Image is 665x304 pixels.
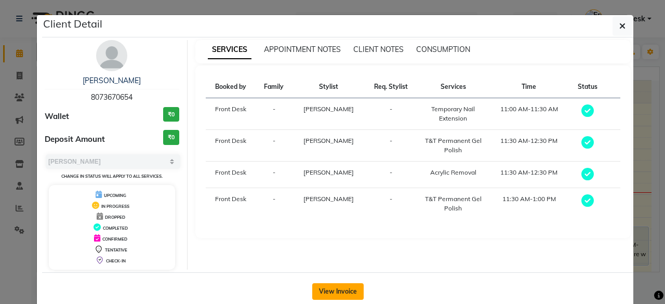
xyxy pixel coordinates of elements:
td: 11:30 AM-12:30 PM [489,162,569,188]
span: IN PROGRESS [101,204,129,209]
span: CONFIRMED [102,236,127,242]
span: 8073670654 [91,92,132,102]
h3: ₹0 [163,107,179,122]
span: Deposit Amount [45,134,105,146]
th: Req. Stylist [364,76,417,98]
div: Temporary Nail Extension [423,104,482,123]
a: [PERSON_NAME] [83,76,141,85]
th: Stylist [292,76,365,98]
span: CHECK-IN [106,258,126,263]
td: Front Desk [206,162,256,188]
button: View Invoice [312,283,364,300]
div: T&T Permanent Gel Polish [423,194,482,213]
span: CLIENT NOTES [353,45,404,54]
td: - [364,162,417,188]
td: 11:30 AM-1:00 PM [489,188,569,220]
td: - [364,98,417,130]
th: Family [256,76,292,98]
td: - [256,98,292,130]
th: Services [417,76,488,98]
td: Front Desk [206,188,256,220]
td: 11:00 AM-11:30 AM [489,98,569,130]
span: [PERSON_NAME] [303,195,354,203]
h3: ₹0 [163,130,179,145]
td: Front Desk [206,130,256,162]
span: CONSUMPTION [416,45,470,54]
span: [PERSON_NAME] [303,105,354,113]
th: Booked by [206,76,256,98]
td: - [364,188,417,220]
span: COMPLETED [103,226,128,231]
td: - [256,130,292,162]
h5: Client Detail [43,16,102,32]
span: [PERSON_NAME] [303,137,354,144]
img: avatar [96,40,127,71]
span: [PERSON_NAME] [303,168,354,176]
td: - [256,162,292,188]
span: SERVICES [208,41,251,59]
span: APPOINTMENT NOTES [264,45,341,54]
span: DROPPED [105,215,125,220]
th: Status [569,76,606,98]
th: Time [489,76,569,98]
span: UPCOMING [104,193,126,198]
td: 11:30 AM-12:30 PM [489,130,569,162]
td: - [256,188,292,220]
td: Front Desk [206,98,256,130]
div: Acrylic Removal [423,168,482,177]
div: T&T Permanent Gel Polish [423,136,482,155]
span: TENTATIVE [105,247,127,253]
td: - [364,130,417,162]
span: Wallet [45,111,69,123]
small: Change in status will apply to all services. [61,174,163,179]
